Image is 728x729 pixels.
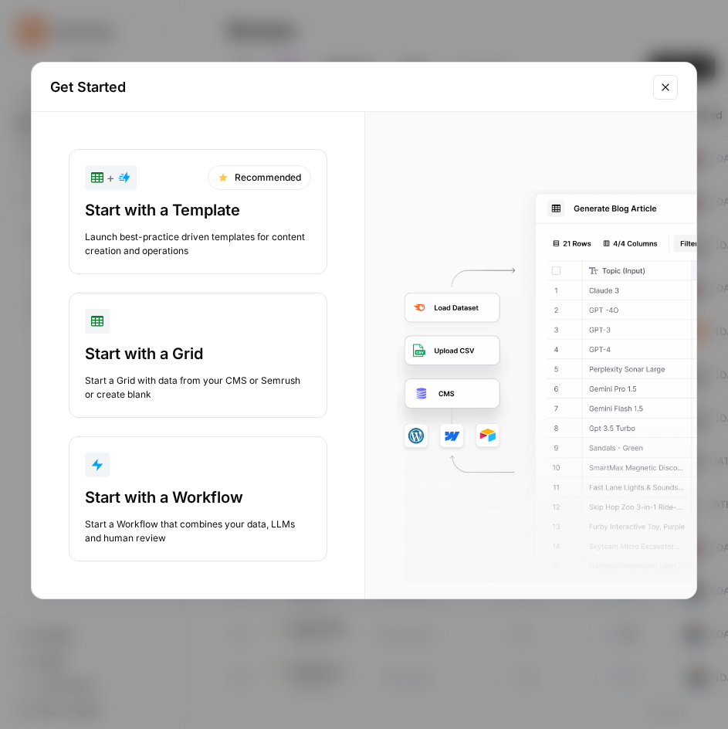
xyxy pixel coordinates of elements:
div: Start with a Template [85,199,311,221]
div: Recommended [208,165,311,190]
button: Start with a WorkflowStart a Workflow that combines your data, LLMs and human review [69,436,327,561]
button: Close modal [653,75,678,100]
div: Start with a Workflow [85,487,311,508]
h2: Get Started [50,76,644,98]
div: Start a Grid with data from your CMS or Semrush or create blank [85,374,311,402]
div: + [91,168,130,187]
button: +RecommendedStart with a TemplateLaunch best-practice driven templates for content creation and o... [69,149,327,274]
div: Start with a Grid [85,343,311,364]
button: Start with a GridStart a Grid with data from your CMS or Semrush or create blank [69,293,327,418]
div: Launch best-practice driven templates for content creation and operations [85,230,311,258]
div: Start a Workflow that combines your data, LLMs and human review [85,517,311,545]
